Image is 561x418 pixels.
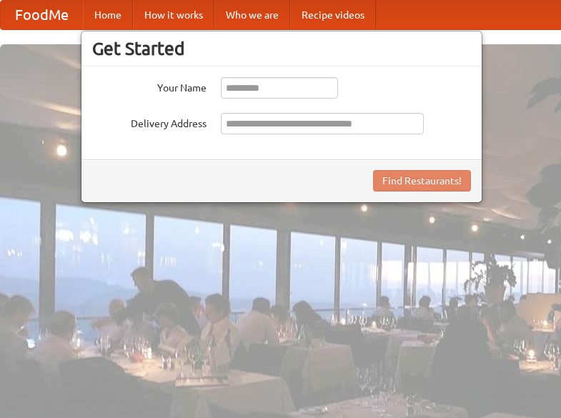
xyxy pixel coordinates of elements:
[373,170,471,191] button: Find Restaurants!
[92,77,207,95] label: Your Name
[92,38,471,59] h3: Get Started
[290,1,376,29] a: Recipe videos
[83,1,133,29] a: Home
[92,113,207,131] label: Delivery Address
[133,1,214,29] a: How it works
[1,1,83,29] a: FoodMe
[214,1,290,29] a: Who we are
